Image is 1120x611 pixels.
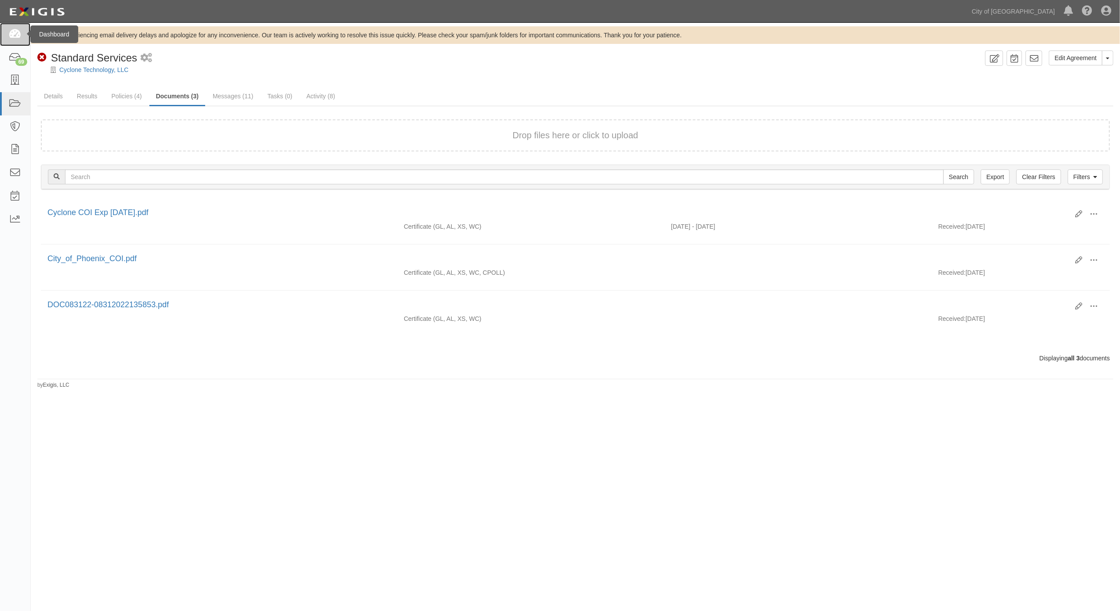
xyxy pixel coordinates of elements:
[47,300,169,309] a: DOC083122-08312022135853.pdf
[65,169,944,184] input: Search
[15,58,27,66] div: 69
[261,87,299,105] a: Tasks (0)
[206,87,260,105] a: Messages (11)
[31,31,1120,40] div: We are experiencing email delivery delays and apologize for any inconvenience. Our team is active...
[43,382,69,388] a: Exigis, LLC
[397,314,664,323] div: General Liability Auto Liability Excess/Umbrella Liability Workers Compensation/Employers Liability
[1068,169,1103,184] a: Filters
[939,314,966,323] p: Received:
[981,169,1010,184] a: Export
[1049,50,1102,65] a: Edit Agreement
[141,54,152,63] i: 1 scheduled workflow
[105,87,148,105] a: Policies (4)
[939,268,966,277] p: Received:
[47,299,1069,311] div: DOC083122-08312022135853.pdf
[37,381,69,389] small: by
[513,129,638,142] button: Drop files here or click to upload
[1068,355,1080,362] b: all 3
[397,222,664,231] div: General Liability Auto Liability Excess/Umbrella Liability Workers Compensation/Employers Liability
[939,222,966,231] p: Received:
[149,87,205,106] a: Documents (3)
[70,87,104,105] a: Results
[1016,169,1061,184] a: Clear Filters
[59,66,128,73] a: Cyclone Technology, LLC
[943,169,974,184] input: Search
[300,87,341,105] a: Activity (8)
[47,207,1069,219] div: Cyclone COI Exp 8.19.25.pdf
[47,208,149,217] a: Cyclone COI Exp [DATE].pdf
[932,268,1110,281] div: [DATE]
[34,354,1116,363] div: Displaying documents
[664,268,932,269] div: Effective - Expiration
[51,52,137,64] span: Standard Services
[47,254,137,263] a: City_of_Phoenix_COI.pdf
[664,222,932,231] div: Effective 08/19/2024 - Expiration 08/19/2025
[37,87,69,105] a: Details
[37,53,47,62] i: Non-Compliant
[968,3,1059,20] a: City of [GEOGRAPHIC_DATA]
[7,4,67,20] img: logo-5460c22ac91f19d4615b14bd174203de0afe785f0fc80cf4dbbc73dc1793850b.png
[37,50,137,65] div: Standard Services
[932,314,1110,327] div: [DATE]
[397,268,664,277] div: General Liability Auto Liability Excess/Umbrella Liability Workers Compensation/Employers Liabili...
[932,222,1110,235] div: [DATE]
[30,25,78,43] div: Dashboard
[47,253,1069,265] div: City_of_Phoenix_COI.pdf
[1082,6,1092,17] i: Help Center - Complianz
